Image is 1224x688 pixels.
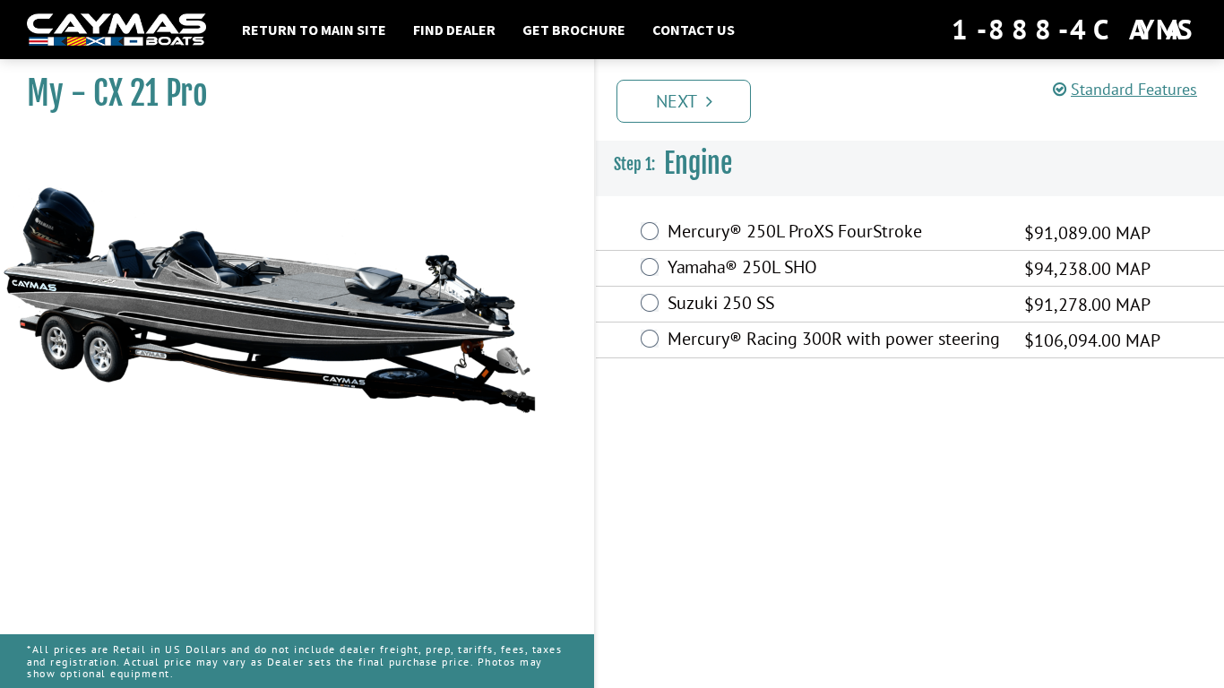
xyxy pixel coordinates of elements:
label: Mercury® Racing 300R with power steering [668,328,1002,354]
img: white-logo-c9c8dbefe5ff5ceceb0f0178aa75bf4bb51f6bca0971e226c86eb53dfe498488.png [27,13,206,47]
label: Mercury® 250L ProXS FourStroke [668,220,1002,246]
span: $94,238.00 MAP [1024,255,1151,282]
a: Contact Us [643,18,744,41]
a: Next [616,80,751,123]
div: 1-888-4CAYMAS [952,10,1197,49]
label: Suzuki 250 SS [668,292,1002,318]
a: Find Dealer [404,18,504,41]
h3: Engine [596,131,1224,197]
span: $106,094.00 MAP [1024,327,1160,354]
label: Yamaha® 250L SHO [668,256,1002,282]
span: $91,278.00 MAP [1024,291,1151,318]
a: Return to main site [233,18,395,41]
a: Get Brochure [513,18,634,41]
span: $91,089.00 MAP [1024,219,1151,246]
h1: My - CX 21 Pro [27,73,549,114]
ul: Pagination [612,77,1224,123]
p: *All prices are Retail in US Dollars and do not include dealer freight, prep, tariffs, fees, taxe... [27,634,567,688]
a: Standard Features [1053,79,1197,99]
